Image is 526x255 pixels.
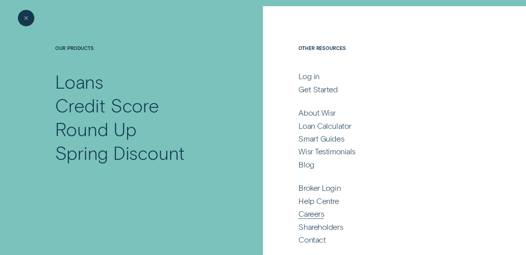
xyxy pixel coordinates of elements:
[298,222,470,232] a: Shareholders
[55,45,225,70] h4: Our Products
[298,71,470,81] a: Log in
[298,84,470,94] a: Get Started
[55,141,185,165] div: Spring Discount
[298,121,470,131] a: Loan Calculator
[298,121,351,131] div: Loan Calculator
[55,93,225,117] a: Credit Score
[298,235,325,244] div: Contact
[55,117,136,141] div: Round Up
[298,222,343,232] div: Shareholders
[298,209,470,219] a: Careers
[298,45,470,70] h4: Other Resources
[298,134,344,143] div: Smart Guides
[298,84,338,94] div: Get Started
[55,70,225,93] a: Loans
[298,159,470,169] a: Blog
[298,146,355,156] div: Wisr Testimonials
[298,196,470,206] a: Help Centre
[298,159,314,169] div: Blog
[55,70,103,93] div: Loans
[298,108,336,117] div: About Wisr
[298,183,341,193] div: Broker Login
[55,117,225,141] a: Round Up
[55,93,159,117] div: Credit Score
[298,235,470,244] a: Contact
[298,183,470,193] a: Broker Login
[298,134,470,143] a: Smart Guides
[55,141,225,165] a: Spring Discount
[298,146,470,156] a: Wisr Testimonials
[298,108,470,117] a: About Wisr
[18,10,34,26] button: Close Menu
[298,209,324,219] div: Careers
[298,196,339,206] div: Help Centre
[298,71,319,81] div: Log in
